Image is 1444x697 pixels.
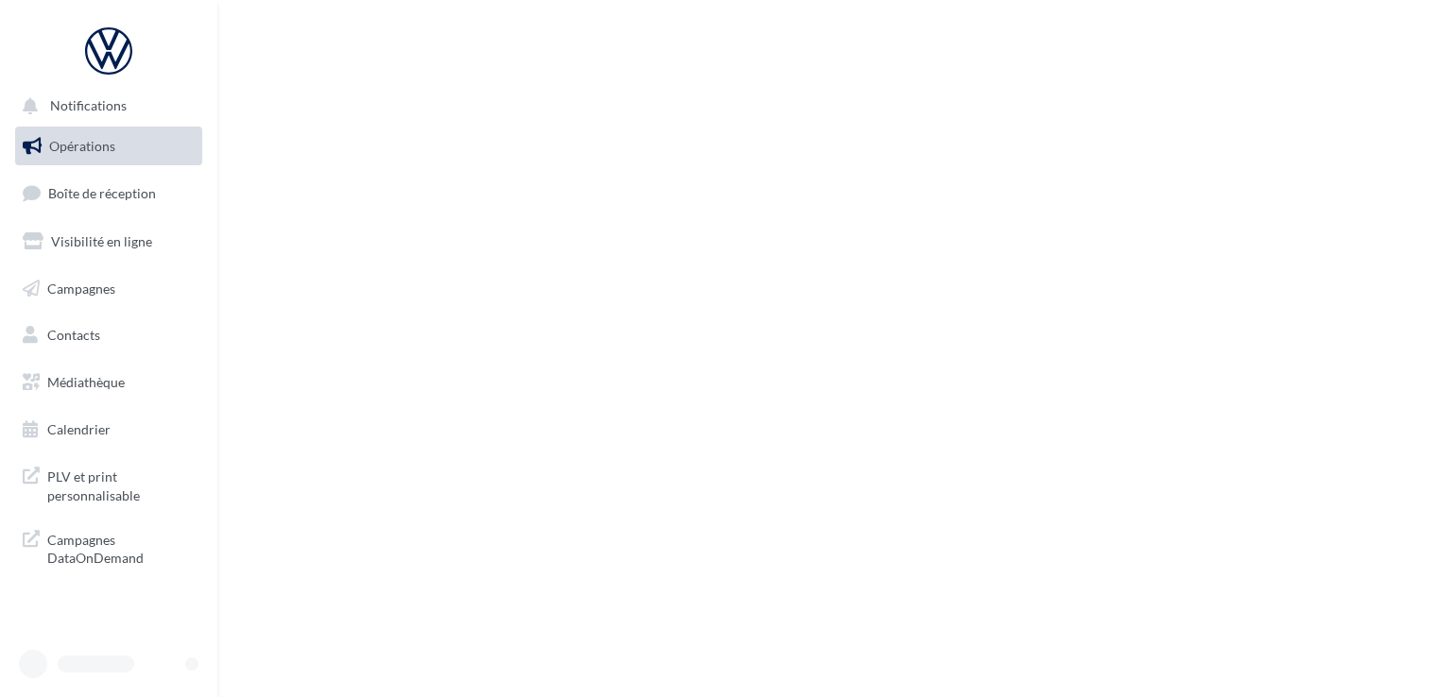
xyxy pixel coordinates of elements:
[11,173,206,213] a: Boîte de réception
[48,185,156,201] span: Boîte de réception
[51,233,152,249] span: Visibilité en ligne
[49,138,115,154] span: Opérations
[11,519,206,575] a: Campagnes DataOnDemand
[47,527,195,568] span: Campagnes DataOnDemand
[47,421,111,437] span: Calendrier
[11,410,206,450] a: Calendrier
[47,280,115,296] span: Campagnes
[11,315,206,355] a: Contacts
[47,464,195,504] span: PLV et print personnalisable
[47,327,100,343] span: Contacts
[11,127,206,166] a: Opérations
[50,98,127,114] span: Notifications
[47,374,125,390] span: Médiathèque
[11,456,206,512] a: PLV et print personnalisable
[11,222,206,262] a: Visibilité en ligne
[11,269,206,309] a: Campagnes
[11,363,206,402] a: Médiathèque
